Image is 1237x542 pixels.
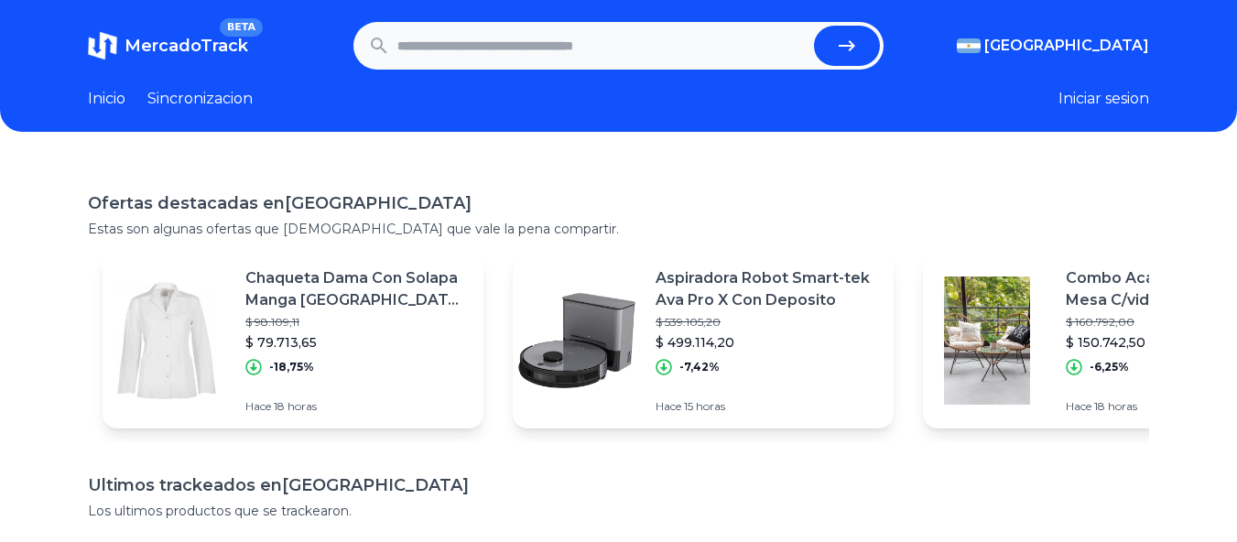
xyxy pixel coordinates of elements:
[125,36,248,56] span: MercadoTrack
[984,35,1149,57] span: [GEOGRAPHIC_DATA]
[103,253,483,428] a: Featured imageChaqueta Dama Con Solapa Manga [GEOGRAPHIC_DATA] Jl$ 98.109,11$ 79.713,65-18,75%Hac...
[245,399,469,414] p: Hace 18 horas
[245,267,469,311] p: Chaqueta Dama Con Solapa Manga [GEOGRAPHIC_DATA] Jl
[957,35,1149,57] button: [GEOGRAPHIC_DATA]
[656,399,879,414] p: Hace 15 horas
[656,267,879,311] p: Aspiradora Robot Smart-tek Ava Pro X Con Deposito
[656,315,879,330] p: $ 539.105,20
[220,18,263,37] span: BETA
[88,190,1149,216] h1: Ofertas destacadas en [GEOGRAPHIC_DATA]
[513,253,894,428] a: Featured imageAspiradora Robot Smart-tek Ava Pro X Con Deposito$ 539.105,20$ 499.114,20-7,42%Hace...
[147,88,253,110] a: Sincronizacion
[88,31,248,60] a: MercadoTrackBETA
[88,31,117,60] img: MercadoTrack
[923,276,1051,405] img: Featured image
[1058,88,1149,110] button: Iniciar sesion
[957,38,981,53] img: Argentina
[1090,360,1129,374] p: -6,25%
[245,333,469,352] p: $ 79.713,65
[88,88,125,110] a: Inicio
[103,276,231,405] img: Featured image
[679,360,720,374] p: -7,42%
[513,276,641,405] img: Featured image
[269,360,314,374] p: -18,75%
[88,502,1149,520] p: Los ultimos productos que se trackearon.
[245,315,469,330] p: $ 98.109,11
[656,333,879,352] p: $ 499.114,20
[88,472,1149,498] h1: Ultimos trackeados en [GEOGRAPHIC_DATA]
[88,220,1149,238] p: Estas son algunas ofertas que [DEMOGRAPHIC_DATA] que vale la pena compartir.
